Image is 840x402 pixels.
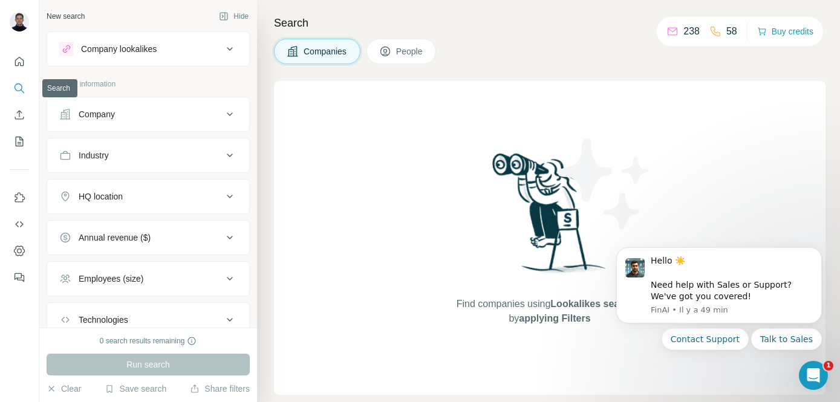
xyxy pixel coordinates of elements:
[79,108,115,120] div: Company
[10,240,29,262] button: Dashboard
[10,51,29,73] button: Quick start
[190,383,250,395] button: Share filters
[453,297,646,326] span: Find companies using or by
[137,70,147,80] img: tab_keywords_by_traffic_grey.svg
[519,313,590,323] span: applying Filters
[824,361,833,371] span: 1
[396,45,424,57] span: People
[757,23,813,40] button: Buy credits
[47,79,250,89] p: Company information
[47,383,81,395] button: Clear
[19,31,29,41] img: website_grey.svg
[47,100,249,129] button: Company
[10,104,29,126] button: Enrich CSV
[10,187,29,209] button: Use Surfe on LinkedIn
[100,336,197,346] div: 0 search results remaining
[47,141,249,170] button: Industry
[210,7,257,25] button: Hide
[683,24,700,39] p: 238
[19,19,29,29] img: logo_orange.svg
[47,223,249,252] button: Annual revenue ($)
[105,383,166,395] button: Save search
[47,182,249,211] button: HQ location
[79,232,151,244] div: Annual revenue ($)
[304,45,348,57] span: Companies
[726,24,737,39] p: 58
[47,264,249,293] button: Employees (size)
[47,305,249,334] button: Technologies
[49,70,59,80] img: tab_domain_overview_orange.svg
[31,31,137,41] div: Domaine: [DOMAIN_NAME]
[79,190,123,203] div: HQ location
[79,273,143,285] div: Employees (size)
[550,299,634,309] span: Lookalikes search
[47,11,85,22] div: New search
[10,131,29,152] button: My lists
[598,232,840,396] iframe: Intercom notifications message
[487,150,613,285] img: Surfe Illustration - Woman searching with binoculars
[79,149,109,161] div: Industry
[79,314,128,326] div: Technologies
[799,361,828,390] iframe: Intercom live chat
[10,12,29,31] img: Avatar
[10,77,29,99] button: Search
[151,71,185,79] div: Mots-clés
[81,43,157,55] div: Company lookalikes
[10,213,29,235] button: Use Surfe API
[550,129,659,238] img: Surfe Illustration - Stars
[47,34,249,63] button: Company lookalikes
[34,19,59,29] div: v 4.0.25
[10,267,29,288] button: Feedback
[274,15,825,31] h4: Search
[62,71,93,79] div: Domaine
